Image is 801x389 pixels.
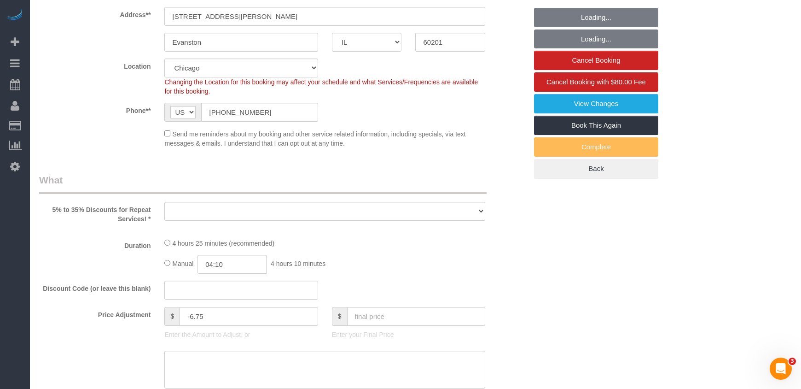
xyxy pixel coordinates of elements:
input: final price [347,307,486,326]
label: Price Adjustment [32,307,157,319]
a: Book This Again [534,116,658,135]
span: $ [332,307,347,326]
label: Discount Code (or leave this blank) [32,281,157,293]
a: Cancel Booking [534,51,658,70]
span: $ [164,307,180,326]
span: Cancel Booking with $80.00 Fee [546,78,646,86]
span: Changing the Location for this booking may affect your schedule and what Services/Frequencies are... [164,78,478,95]
a: Back [534,159,658,178]
iframe: Intercom live chat [770,358,792,380]
span: 4 hours 25 minutes (recommended) [172,240,274,247]
label: Location [32,59,157,71]
p: Enter your Final Price [332,330,485,339]
span: Send me reminders about my booking and other service related information, including specials, via... [164,130,465,147]
span: 3 [789,358,796,365]
a: Cancel Booking with $80.00 Fee [534,72,658,92]
span: 4 hours 10 minutes [271,260,325,267]
input: Zip Code** [415,33,485,52]
legend: What [39,173,487,194]
label: 5% to 35% Discounts for Repeat Services! * [32,202,157,224]
label: Duration [32,238,157,250]
img: Automaid Logo [6,9,24,22]
a: View Changes [534,94,658,113]
span: Manual [172,260,193,267]
p: Enter the Amount to Adjust, or [164,330,318,339]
